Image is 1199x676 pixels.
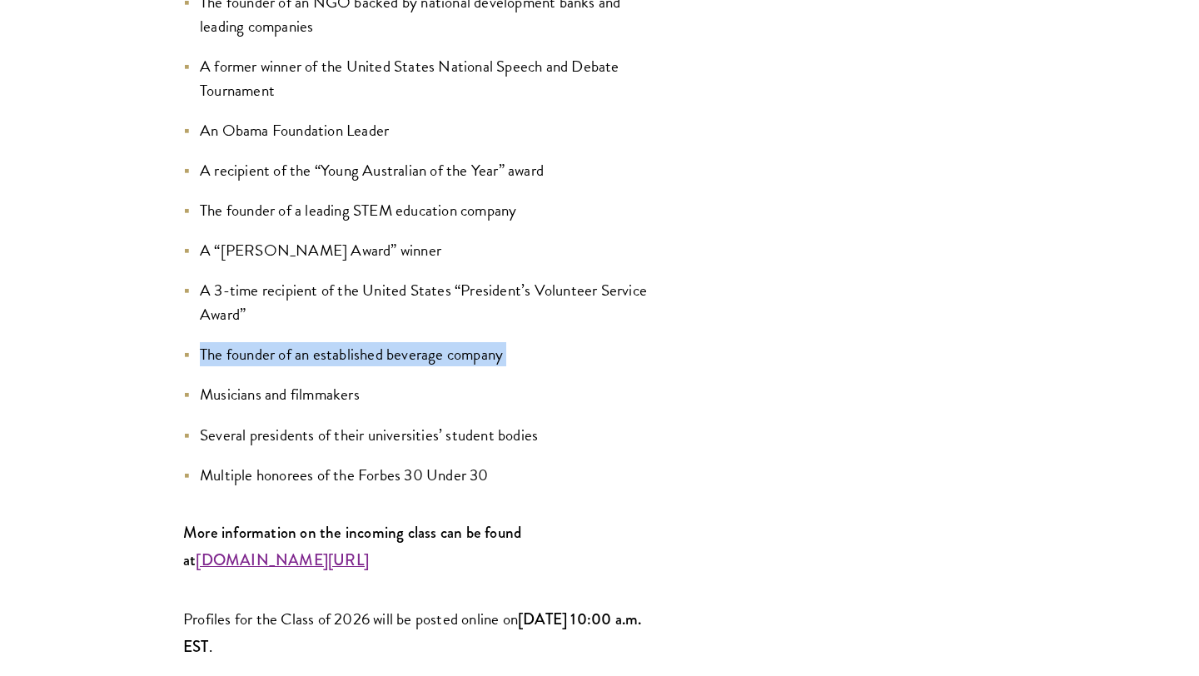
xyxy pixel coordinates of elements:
[196,549,369,571] strong: [DOMAIN_NAME][URL]
[183,118,658,142] li: An Obama Foundation Leader
[196,548,369,572] a: [DOMAIN_NAME][URL]
[183,521,521,571] strong: More information on the incoming class can be found at
[183,278,658,326] li: A 3-time recipient of the United States “President’s Volunteer Service Award”
[183,608,641,658] strong: [DATE] 10:00 a.m. EST
[183,463,658,487] li: Multiple honorees of the Forbes 30 Under 30
[183,423,658,447] li: Several presidents of their universities’ student bodies
[183,54,658,102] li: A former winner of the United States National Speech and Debate Tournament
[183,342,658,366] li: The founder of an established beverage company
[183,238,658,262] li: A “[PERSON_NAME] Award” winner
[183,605,658,660] p: Profiles for the Class of 2026 will be posted online on .
[183,158,658,182] li: A recipient of the “Young Australian of the Year” award
[183,382,658,406] li: Musicians and filmmakers
[183,198,658,222] li: The founder of a leading STEM education company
